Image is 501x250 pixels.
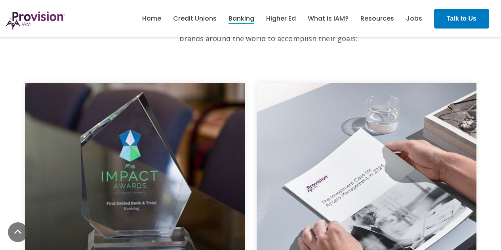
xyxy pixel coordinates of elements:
strong: Talk to Us [447,15,476,22]
a: Home [142,12,161,25]
a: Credit Unions [173,12,217,25]
a: Jobs [406,12,422,25]
a: Talk to Us [434,9,489,29]
a: Higher Ed [266,12,296,25]
a: Banking [229,12,254,25]
img: ProvisionIAM-Logo-Purple [6,11,65,30]
a: Resources [360,12,394,25]
nav: menu [136,6,428,31]
a: What is IAM? [308,12,349,25]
